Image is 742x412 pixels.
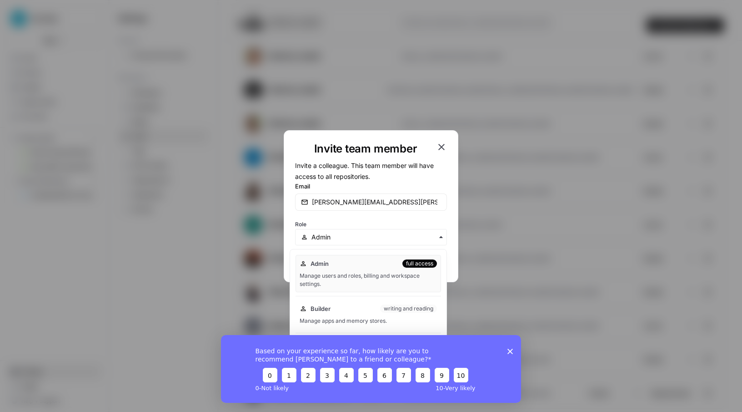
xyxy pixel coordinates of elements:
[311,259,329,268] span: Admin
[221,335,521,403] iframe: Survey from AirOps
[311,304,331,313] span: Builder
[295,162,434,180] span: Invite a colleague. This team member will have access to all repositories.
[295,142,436,156] h1: Invite team member
[402,259,437,268] div: full access
[295,221,306,228] span: Role
[312,198,437,207] input: email@company.com
[300,317,437,325] div: Manage apps and memory stores.
[311,233,441,242] input: Admin
[295,182,447,191] label: Email
[300,272,437,288] div: Manage users and roles, billing and workspace settings.
[380,305,437,313] div: writing and reading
